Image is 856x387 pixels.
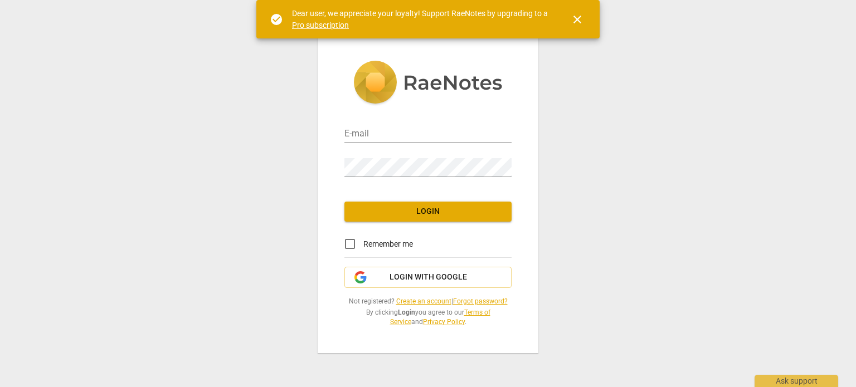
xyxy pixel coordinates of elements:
[344,202,512,222] button: Login
[453,297,508,305] a: Forgot password?
[344,308,512,326] span: By clicking you agree to our and .
[353,206,503,217] span: Login
[564,6,591,33] button: Close
[353,61,503,106] img: 5ac2273c67554f335776073100b6d88f.svg
[423,318,465,326] a: Privacy Policy
[571,13,584,26] span: close
[390,308,490,326] a: Terms of Service
[292,21,349,30] a: Pro subscription
[398,308,415,316] b: Login
[344,267,512,288] button: Login with Google
[344,297,512,306] span: Not registered? |
[755,375,838,387] div: Ask support
[363,238,413,250] span: Remember me
[396,297,451,305] a: Create an account
[390,272,467,283] span: Login with Google
[270,13,283,26] span: check_circle
[292,8,551,31] div: Dear user, we appreciate your loyalty! Support RaeNotes by upgrading to a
